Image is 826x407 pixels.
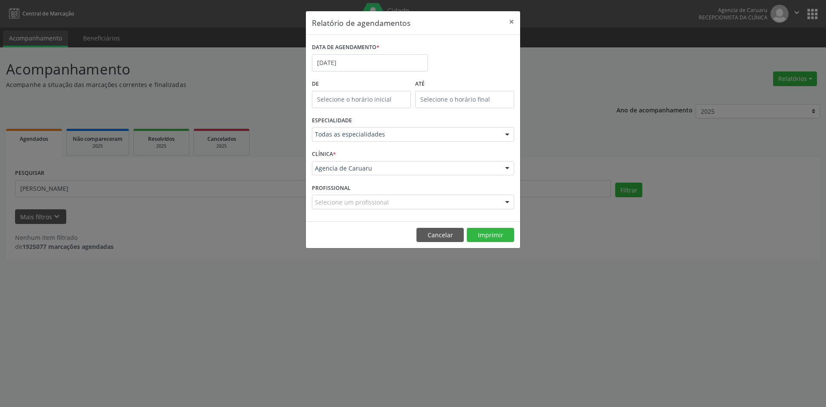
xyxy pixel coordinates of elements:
[312,17,410,28] h5: Relatório de agendamentos
[315,130,496,139] span: Todas as especialidades
[312,91,411,108] input: Selecione o horário inicial
[315,198,389,207] span: Selecione um profissional
[467,228,514,242] button: Imprimir
[312,114,352,127] label: ESPECIALIDADE
[312,78,411,91] label: De
[416,228,464,242] button: Cancelar
[312,148,336,161] label: CLÍNICA
[315,164,496,173] span: Agencia de Caruaru
[312,41,379,54] label: DATA DE AGENDAMENTO
[312,54,428,71] input: Selecione uma data ou intervalo
[503,11,520,32] button: Close
[415,91,514,108] input: Selecione o horário final
[415,78,514,91] label: ATÉ
[312,181,351,195] label: PROFISSIONAL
